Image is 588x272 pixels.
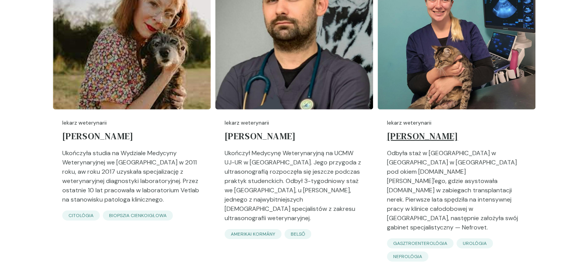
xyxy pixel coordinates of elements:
[231,231,275,237] font: amerikai kormány
[62,149,199,204] font: Ukończyła studia na Wydziale Medycyny Weterynaryjnej we [GEOGRAPHIC_DATA] w 2011 roku, aw roku 20...
[387,149,518,231] font: Odbyła staż w [GEOGRAPHIC_DATA] w [GEOGRAPHIC_DATA] w [GEOGRAPHIC_DATA] pod okiem [DOMAIN_NAME] [...
[291,231,305,237] font: belső
[393,253,422,260] font: nefrológia
[225,149,361,222] font: Ukończył Medycynę Weterynaryjną na UCMW UJ-UR w [GEOGRAPHIC_DATA]. Jego przygoda z ultrasonografi...
[463,240,487,246] font: urológia
[225,127,364,149] a: [PERSON_NAME]
[109,212,167,219] font: biopszia cienkoigłowa
[62,130,133,142] font: [PERSON_NAME]
[62,127,201,149] a: [PERSON_NAME]
[68,212,94,219] font: citológia
[393,240,447,246] font: gasztroenterológia
[225,130,296,142] font: [PERSON_NAME]
[62,119,107,126] font: lekarz weterynarii
[225,119,269,126] font: lekarz weterynarii
[387,130,458,142] font: [PERSON_NAME]
[387,127,526,149] a: [PERSON_NAME]
[387,119,431,126] font: lekarz weterynarii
